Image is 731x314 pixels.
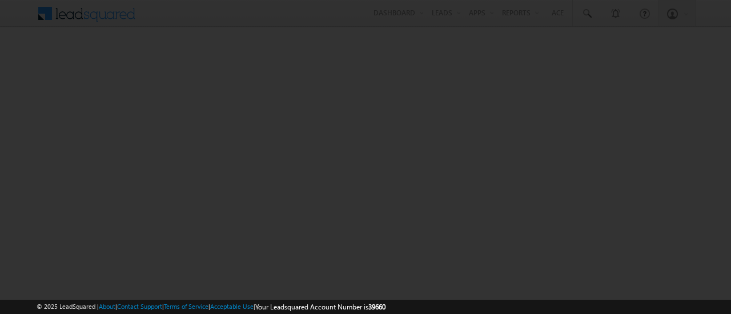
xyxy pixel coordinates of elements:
span: Your Leadsquared Account Number is [255,303,385,311]
a: Acceptable Use [210,303,254,310]
a: Terms of Service [164,303,208,310]
span: © 2025 LeadSquared | | | | | [37,301,385,312]
span: 39660 [368,303,385,311]
a: About [99,303,115,310]
a: Contact Support [117,303,162,310]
